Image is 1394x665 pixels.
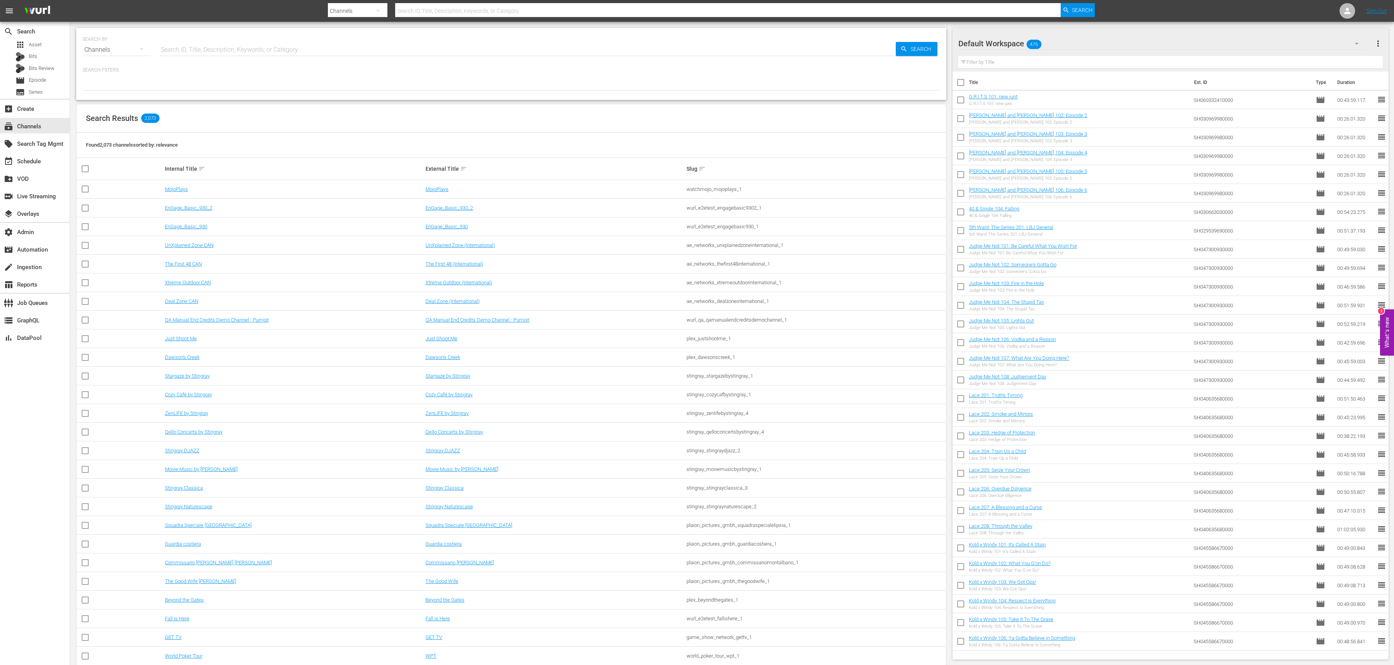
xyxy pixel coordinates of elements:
span: reorder [1377,487,1386,496]
div: ae_networks_thefirst48international_1 [686,261,945,267]
span: sort [198,165,205,172]
span: reorder [1377,431,1386,440]
a: QA Manual End Credits Demo Channel - Pumpit [165,317,269,323]
div: Judge Me Not 105: Lights Out [969,325,1034,330]
span: Episode [1316,133,1325,142]
span: reorder [1377,356,1386,366]
span: sort [699,165,706,172]
span: Episode [1316,562,1325,571]
td: SH045586670000 [1191,595,1313,613]
span: Episode [1316,469,1325,478]
td: SH040635680000 [1191,501,1313,520]
a: 40 & Single 104: Falling [969,206,1019,212]
a: MojoPlays [426,186,448,192]
span: Episode [1316,431,1325,441]
span: Search Results [86,114,138,123]
td: 00:38:22.193 [1334,427,1377,445]
a: [PERSON_NAME] and [PERSON_NAME] 106: Episode 6 [969,187,1087,193]
td: SH040635680000 [1191,389,1313,408]
a: Stingray Classica [426,485,464,491]
span: Episode [1316,282,1325,291]
a: Qello Concerts by Stingray [165,429,222,435]
a: WPT [426,653,436,659]
div: Lace 207: A Blessing and a Curse [969,512,1042,517]
span: Episode [1316,543,1325,553]
td: SH030969980000 [1191,184,1313,203]
div: stingray_zenlifebystingray_4 [686,410,945,416]
td: 00:26:01.320 [1334,184,1377,203]
a: Kold x Windy 102: What You G'on Do? [969,560,1051,566]
div: Lace 204: Train Up a Child [969,456,1026,461]
td: SH047300930000 [1191,315,1313,333]
td: SH030969980000 [1191,165,1313,184]
td: 00:51:37.193 [1334,221,1377,240]
span: Episode [1316,338,1325,347]
span: reorder [1377,319,1386,328]
a: Dawson's Creek [165,354,200,360]
span: reorder [1377,524,1386,534]
div: stingray_cozycafbystingray_1 [686,392,945,397]
span: Episode [1316,95,1325,105]
img: ans4CAIJ8jUAAAAAAAAAAAAAAAAAAAAAAAAgQb4GAAAAAAAAAAAAAAAAAAAAAAAAJMjXAAAAAAAAAAAAAAAAAAAAAAAAgAT5G... [19,2,56,20]
td: 00:45:59.003 [1334,352,1377,371]
a: Judge Me Not 103: Fire in the Hole [969,280,1044,286]
div: Judge Me Not 102: Someone's Gotta Go [969,269,1056,274]
td: 00:42:59.696 [1334,333,1377,352]
div: Kold x Windy 101: It's Called A Stain [969,549,1046,554]
span: Bits [29,52,37,60]
a: Judge Me Not 104: The Stupid Tax [969,299,1044,305]
td: SH045586670000 [1191,613,1313,632]
span: Episode [1316,151,1325,161]
div: watchmojo_mojoplays_1 [686,186,945,192]
a: Judge Me Not 101: Be Careful What You Wish For [969,243,1077,249]
td: SH047300930000 [1191,371,1313,389]
a: QA Manual End Credits Demo Channel - Pumpit [426,317,529,323]
span: DataPool [4,333,13,343]
a: GET TV [426,634,442,640]
a: Lace 201: Truth's Timing [969,392,1023,398]
span: Episode [1316,189,1325,198]
a: UnXplained Zone CAN [165,242,214,248]
a: EnGage_Basic_930 [426,224,468,229]
span: reorder [1377,95,1386,104]
a: The First 48 (International) [426,261,483,267]
a: Guardia costiera [426,541,462,547]
span: reorder [1377,338,1386,347]
td: SH040635680000 [1191,520,1313,539]
td: 00:51:50.463 [1334,389,1377,408]
td: 00:49:08.713 [1334,576,1377,595]
span: Search Tag Mgmt [4,139,13,149]
span: Bits Review [29,65,54,72]
td: SH047300930000 [1191,240,1313,259]
span: Episode [1316,114,1325,123]
span: reorder [1377,412,1386,422]
td: SH040635680000 [1191,408,1313,427]
span: Episode [1316,599,1325,609]
a: Kold x Windy 106: Ya Gotta Believe in Something [969,635,1075,641]
a: Lace 207: A Blessing and a Curse [969,504,1042,510]
div: [PERSON_NAME] and [PERSON_NAME] 103: Episode 3 [969,138,1087,143]
td: 00:52:59.219 [1334,315,1377,333]
div: stingray_stingraydjazz_2 [686,448,945,453]
span: Episode [1316,581,1325,590]
span: Episode [1316,301,1325,310]
div: Bits [16,52,25,61]
a: Dawson's Creek [426,354,460,360]
a: [PERSON_NAME] and [PERSON_NAME] 103: Episode 3 [969,131,1087,137]
td: 00:54:23.275 [1334,203,1377,221]
td: 00:47:10.015 [1334,501,1377,520]
div: Channels [82,39,151,61]
td: 00:51:59.931 [1334,296,1377,315]
a: MojoPlays [165,186,188,192]
a: Xtreme Outdoor (International) [426,280,492,285]
div: [PERSON_NAME] and [PERSON_NAME] 106: Episode 6 [969,194,1087,199]
td: 00:26:01.320 [1334,109,1377,128]
span: reorder [1377,599,1386,608]
div: Slug [686,164,945,173]
a: Lace 208: Through the Valley [969,523,1032,529]
td: 00:50:55.807 [1334,483,1377,501]
a: Cozy Café by Stingray [426,392,473,397]
td: 00:45:23.995 [1334,408,1377,427]
span: Reports [4,280,13,289]
span: Channels [4,122,13,131]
